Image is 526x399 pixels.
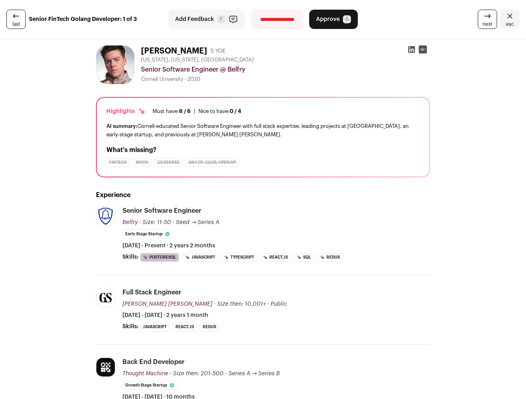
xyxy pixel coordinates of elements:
h1: [PERSON_NAME] [141,45,207,57]
button: Approve A [309,10,358,29]
div: Cornell-educated Senior Software Engineer with full stack expertise, leading projects at [GEOGRAP... [106,122,420,139]
img: 272df54317d45ff759b9d313b89e693ad7bcf8736d9d03d903295d4a1cc3607a.jpg [96,358,115,376]
li: TypeScript [221,253,257,262]
img: 7e020e1efc0d90599e5714a159ea43f2fb490548743dfb472e94bddc651e9822.png [96,207,115,225]
li: Redux [200,323,219,331]
span: [DATE] - [DATE] · 2 years 1 month [122,311,208,319]
h2: Experience [96,190,430,200]
img: 4760c9374722761578d80caafe679f70eb252422c5270a3c8fcda2cb4a11c5a0.png [96,288,115,307]
span: last [12,21,20,27]
ul: | [153,108,241,115]
span: · Size then: 10,001+ [214,301,266,307]
a: Close [500,10,520,29]
span: Thought Machine [122,371,168,376]
span: AI summary: [106,123,137,129]
strong: Senior FinTech Golang Developer: 1 of 3 [29,15,137,23]
img: dd97dc7deeb4705401419303061452e6ae17cbcd10b30c5e14c0675ca05f8cc7.jpg [96,45,135,84]
div: Must have: [153,108,191,115]
span: [US_STATE], [US_STATE], [GEOGRAPHIC_DATA] [141,57,254,63]
a: next [478,10,497,29]
li: Early Stage Startup [122,230,173,239]
span: · [225,370,227,378]
div: CS degree [155,158,182,167]
span: Add Feedback [175,15,214,23]
li: Redux [317,253,343,262]
span: F [217,15,225,23]
span: next [483,21,492,27]
span: esc [506,21,514,27]
h2: What's missing? [106,145,420,155]
span: [PERSON_NAME] [PERSON_NAME] [122,301,212,307]
li: React.js [260,253,291,262]
span: A [343,15,351,23]
span: · [267,300,269,308]
div: Full Stack Engineer [122,288,181,297]
div: Senior Software Engineer @ Belfry [141,65,430,74]
span: Skills: [122,253,139,261]
li: Growth Stage Startup [122,381,178,390]
span: · Size: 11-50 [139,220,171,225]
span: Public [271,301,287,307]
button: Add Feedback F [168,10,245,29]
li: JavaScript [140,323,169,331]
span: Approve [316,15,340,23]
div: Moov [133,158,151,167]
span: 6 / 6 [179,109,191,114]
div: Any of: CI/CD, OpenAPI [186,158,239,167]
div: Senior Software Engineer [122,206,202,215]
div: Highlights [106,107,146,115]
span: · [173,218,174,226]
a: last [6,10,26,29]
div: Nice to have: [198,108,241,115]
span: [DATE] - Present · 2 years 2 months [122,242,215,250]
span: Skills: [122,323,139,331]
div: 5 YOE [210,47,226,55]
div: Cornell University - 2020 [141,76,430,82]
div: Back End Developer [122,358,185,366]
li: SQL [294,253,314,262]
span: 0 / 4 [230,109,241,114]
li: PostgreSQL [140,253,179,262]
li: React.js [173,323,197,331]
span: Seed → Series A [176,220,219,225]
span: Series A → Series B [228,371,280,376]
div: Fintech [106,158,130,167]
span: Belfry [122,220,138,225]
li: JavaScript [182,253,218,262]
span: · Size then: 201-500 [170,371,224,376]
